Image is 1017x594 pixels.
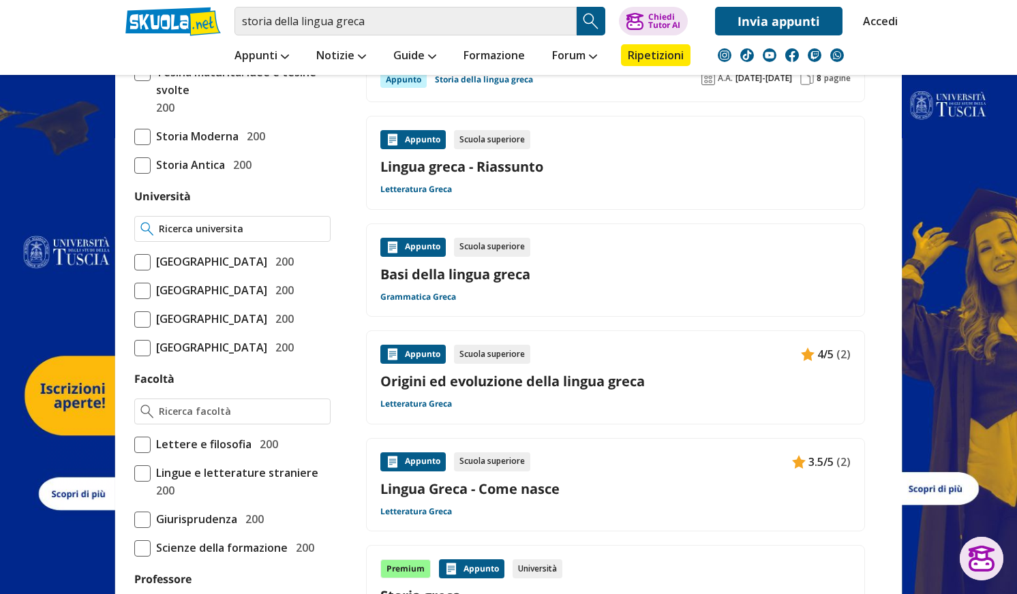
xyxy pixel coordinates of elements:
span: Storia Moderna [151,127,239,145]
a: Storia della lingua greca [435,72,533,88]
div: Scuola superiore [454,452,530,471]
a: Formazione [460,44,528,69]
div: Appunto [380,72,427,88]
img: Pagine [800,72,814,85]
a: Guide [390,44,440,69]
img: tiktok [740,48,754,62]
div: Appunto [380,130,446,149]
a: Letteratura Greca [380,506,452,517]
span: [GEOGRAPHIC_DATA] [151,253,267,270]
img: Appunti contenuto [386,347,399,361]
div: Università [513,559,562,578]
span: 200 [228,156,252,174]
div: Appunto [380,452,446,471]
a: Notizie [313,44,369,69]
span: 200 [151,99,174,116]
label: Università [134,189,191,204]
img: Appunti contenuto [801,347,815,361]
span: 200 [240,510,264,528]
a: Invia appunti [715,7,843,35]
label: Facoltà [134,371,174,386]
div: Appunto [380,238,446,257]
span: 200 [270,281,294,299]
span: 200 [254,435,278,453]
a: Lingua greca - Riassunto [380,157,851,176]
span: [DATE]-[DATE] [735,73,792,84]
div: Appunto [380,345,446,364]
span: Tesina maturità: idee e tesine svolte [151,63,331,99]
span: [GEOGRAPHIC_DATA] [151,281,267,299]
img: youtube [763,48,776,62]
div: Appunto [439,559,504,578]
img: Appunti contenuto [444,562,458,576]
input: Cerca appunti, riassunti o versioni [234,7,577,35]
img: Ricerca universita [140,222,153,236]
img: twitch [808,48,821,62]
img: facebook [785,48,799,62]
img: Appunti contenuto [386,133,399,146]
span: Lingue e letterature straniere [151,464,318,482]
span: [GEOGRAPHIC_DATA] [151,339,267,356]
label: Professore [134,572,192,587]
span: 200 [290,539,314,557]
img: Appunti contenuto [386,240,399,254]
span: 4/5 [817,345,834,363]
button: Search Button [577,7,605,35]
span: 200 [151,482,174,499]
div: Scuola superiore [454,238,530,257]
img: instagram [718,48,731,62]
span: Giurisprudenza [151,510,237,528]
span: 8 [817,73,821,84]
a: Ripetizioni [621,44,690,66]
a: Basi della lingua greca [380,265,851,283]
a: Forum [549,44,601,69]
input: Ricerca universita [159,222,324,236]
span: [GEOGRAPHIC_DATA] [151,310,267,328]
span: 200 [270,253,294,270]
div: Scuola superiore [454,130,530,149]
span: 200 [270,339,294,356]
a: Accedi [863,7,892,35]
div: Chiedi Tutor AI [648,13,680,29]
input: Ricerca facoltà [159,405,324,418]
span: 200 [241,127,265,145]
a: Letteratura Greca [380,184,452,195]
a: Lingua Greca - Come nasce [380,480,851,498]
span: Scienze della formazione [151,539,288,557]
img: Ricerca facoltà [140,405,153,418]
a: Grammatica Greca [380,292,456,302]
button: ChiediTutor AI [619,7,688,35]
span: Storia Antica [151,156,225,174]
img: Anno accademico [701,72,715,85]
span: 3.5/5 [808,453,834,471]
div: Scuola superiore [454,345,530,364]
span: Lettere e filosofia [151,435,252,453]
span: (2) [836,345,851,363]
a: Appunti [231,44,292,69]
img: Appunti contenuto [792,455,806,469]
div: Premium [380,559,431,578]
img: WhatsApp [830,48,844,62]
span: 200 [270,310,294,328]
img: Cerca appunti, riassunti o versioni [581,11,601,31]
img: Appunti contenuto [386,455,399,469]
span: (2) [836,453,851,471]
span: pagine [824,73,851,84]
span: A.A. [718,73,733,84]
a: Origini ed evoluzione della lingua greca [380,372,851,390]
a: Letteratura Greca [380,398,452,409]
